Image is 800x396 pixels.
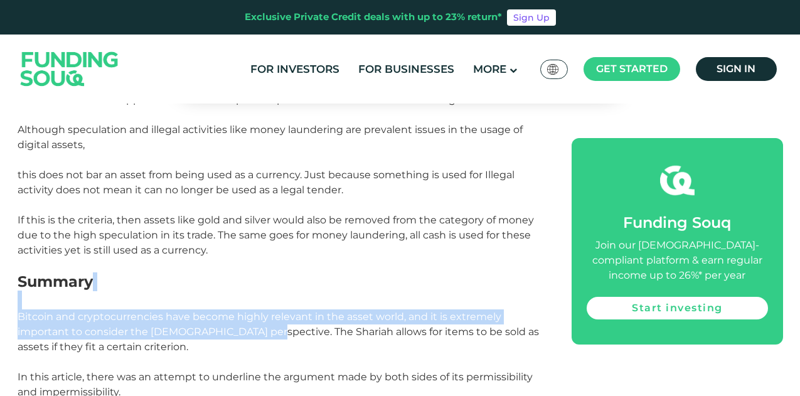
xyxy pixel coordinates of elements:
[8,37,131,100] img: Logo
[245,10,502,24] div: Exclusive Private Credit deals with up to 23% return*
[473,63,506,75] span: More
[18,94,534,256] span: - Another reason for opposition is that it is open to speculation and can be used for illegal act...
[717,63,755,75] span: Sign in
[660,163,695,198] img: fsicon
[18,273,544,309] h2: Summary
[696,57,777,81] a: Sign in
[596,63,668,75] span: Get started
[623,213,731,232] span: Funding Souq
[355,59,457,80] a: For Businesses
[547,64,558,75] img: SA Flag
[247,59,343,80] a: For Investors
[507,9,556,26] a: Sign Up
[587,238,767,283] div: Join our [DEMOGRAPHIC_DATA]-compliant platform & earn regular income up to 26%* per year
[587,297,767,319] a: Start investing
